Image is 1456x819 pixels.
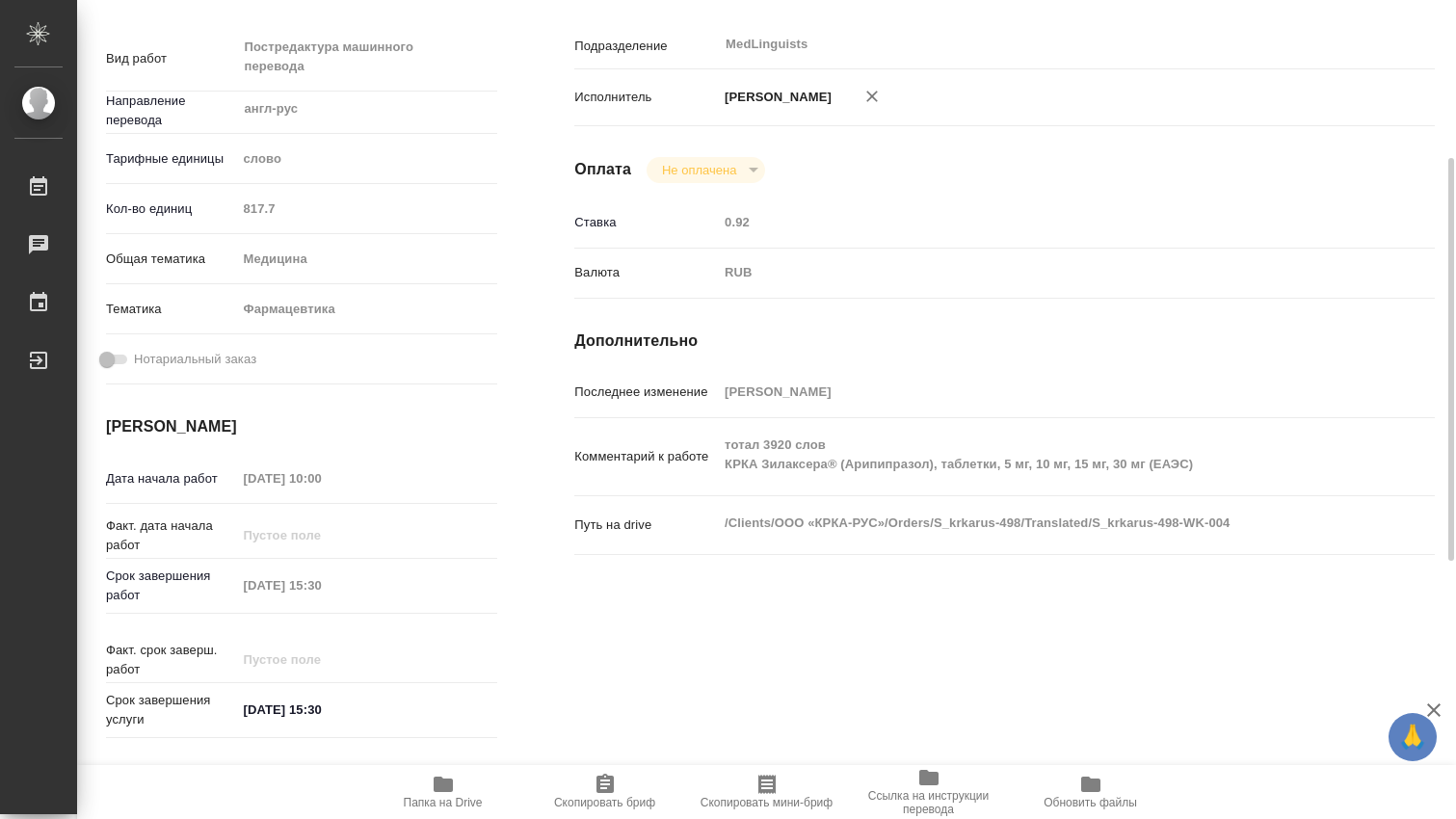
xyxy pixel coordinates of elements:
[848,765,1010,819] button: Ссылка на инструкции перевода
[106,641,236,679] p: Факт. срок заверш. работ
[236,696,405,724] input: ✎ Введи что-нибудь
[718,429,1363,481] textarea: тотал 3920 слов КРКА Зилаксера® (Арипипразол), таблетки, 5 мг, 10 мг, 15 мг, 30 мг (ЕАЭС)
[1396,717,1429,757] span: 🙏
[236,293,497,326] div: Фармацевтика
[574,88,718,107] p: Исполнитель
[574,447,718,466] p: Комментарий к работе
[574,263,718,282] p: Валюта
[574,37,718,56] p: Подразделение
[106,469,236,489] p: Дата начала работ
[1044,796,1137,809] span: Обновить файлы
[574,383,718,402] p: Последнее изменение
[860,789,998,816] span: Ссылка на инструкции перевода
[574,515,718,535] p: Путь на drive
[701,796,833,809] span: Скопировать мини-бриф
[106,415,497,438] h4: [PERSON_NAME]
[718,88,832,107] p: [PERSON_NAME]
[236,571,405,599] input: Пустое поле
[647,157,765,183] div: Не оплачена
[718,208,1363,236] input: Пустое поле
[236,646,405,674] input: Пустое поле
[524,765,686,819] button: Скопировать бриф
[106,250,236,269] p: Общая тематика
[106,92,236,130] p: Направление перевода
[236,143,497,175] div: слово
[106,567,236,605] p: Срок завершения работ
[718,507,1363,540] textarea: /Clients/ООО «КРКА-РУС»/Orders/S_krkarus-498/Translated/S_krkarus-498-WK-004
[1389,713,1437,761] button: 🙏
[106,49,236,68] p: Вид работ
[106,300,236,319] p: Тематика
[106,199,236,219] p: Кол-во единиц
[1010,765,1172,819] button: Обновить файлы
[574,330,1435,353] h4: Дополнительно
[236,521,405,549] input: Пустое поле
[686,765,848,819] button: Скопировать мини-бриф
[574,158,631,181] h4: Оплата
[236,243,497,276] div: Медицина
[656,162,742,178] button: Не оплачена
[404,796,483,809] span: Папка на Drive
[851,75,893,118] button: Удалить исполнителя
[554,796,655,809] span: Скопировать бриф
[236,464,405,492] input: Пустое поле
[574,213,718,232] p: Ставка
[106,149,236,169] p: Тарифные единицы
[718,378,1363,406] input: Пустое поле
[106,516,236,555] p: Факт. дата начала работ
[106,691,236,729] p: Срок завершения услуги
[718,256,1363,289] div: RUB
[236,195,497,223] input: Пустое поле
[134,350,256,369] span: Нотариальный заказ
[362,765,524,819] button: Папка на Drive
